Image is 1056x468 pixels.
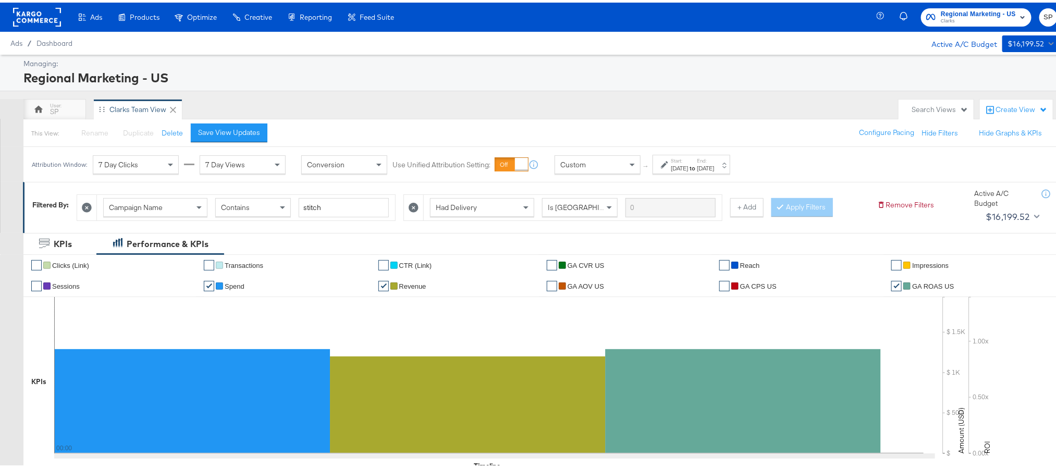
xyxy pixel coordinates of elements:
[109,102,166,112] div: Clarks Team View
[719,257,730,268] a: ✔
[31,127,59,135] div: This View:
[23,66,1055,84] div: Regional Marketing - US
[740,259,760,267] span: Reach
[974,186,1032,205] div: Active A/C Budget
[956,405,966,451] text: Amount (USD)
[642,162,652,166] span: ↑
[99,157,138,167] span: 7 Day Clicks
[31,158,88,166] div: Attribution Window:
[299,195,389,215] input: Enter a search term
[244,10,272,19] span: Creative
[730,195,764,214] button: + Add
[568,280,604,288] span: GA AOV US
[1008,35,1045,48] div: $16,199.52
[568,259,605,267] span: GA CVR US
[51,104,59,114] div: SP
[996,102,1048,113] div: Create View
[54,236,72,248] div: KPIs
[225,280,244,288] span: Spend
[392,157,490,167] label: Use Unified Attribution Setting:
[986,206,1030,222] div: $16,199.52
[399,259,432,267] span: CTR (Link)
[877,198,934,207] button: Remove Filters
[548,200,628,210] span: Is [GEOGRAPHIC_DATA]
[221,200,250,210] span: Contains
[920,33,997,48] div: Active A/C Budget
[547,257,557,268] a: ✔
[123,126,154,135] span: Duplicate
[81,126,108,135] span: Rename
[307,157,345,167] span: Conversion
[52,259,89,267] span: Clicks (Link)
[378,257,389,268] a: ✔
[697,155,714,162] label: End:
[31,374,46,384] div: KPIs
[205,157,245,167] span: 7 Day Views
[941,15,1016,23] span: Clarks
[740,280,777,288] span: GA CPS US
[32,198,69,207] div: Filtered By:
[983,438,992,451] text: ROI
[891,257,902,268] a: ✔
[560,157,586,167] span: Custom
[547,278,557,289] a: ✔
[1043,9,1053,21] span: SP
[912,102,968,112] div: Search Views
[109,200,163,210] span: Campaign Name
[688,162,697,169] strong: to
[204,278,214,289] a: ✔
[922,126,958,136] button: Hide Filters
[671,155,688,162] label: Start:
[162,126,183,136] button: Delete
[719,278,730,289] a: ✔
[187,10,217,19] span: Optimize
[300,10,332,19] span: Reporting
[191,121,267,140] button: Save View Updates
[625,195,716,215] input: Enter a search term
[697,162,714,170] div: [DATE]
[31,257,42,268] a: ✔
[436,200,477,210] span: Had Delivery
[99,104,105,109] div: Drag to reorder tab
[52,280,80,288] span: Sessions
[23,56,1055,66] div: Managing:
[36,36,72,45] a: Dashboard
[378,278,389,289] a: ✔
[399,280,426,288] span: Revenue
[912,280,954,288] span: GA ROAS US
[31,278,42,289] a: ✔
[22,36,36,45] span: /
[127,236,208,248] div: Performance & KPIs
[979,126,1042,136] button: Hide Graphs & KPIs
[198,125,260,135] div: Save View Updates
[10,36,22,45] span: Ads
[671,162,688,170] div: [DATE]
[912,259,949,267] span: Impressions
[981,206,1042,223] button: $16,199.52
[90,10,102,19] span: Ads
[360,10,394,19] span: Feed Suite
[941,6,1016,17] span: Regional Marketing - US
[891,278,902,289] a: ✔
[852,121,922,140] button: Configure Pacing
[204,257,214,268] a: ✔
[225,259,263,267] span: Transactions
[130,10,159,19] span: Products
[921,6,1032,24] button: Regional Marketing - USClarks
